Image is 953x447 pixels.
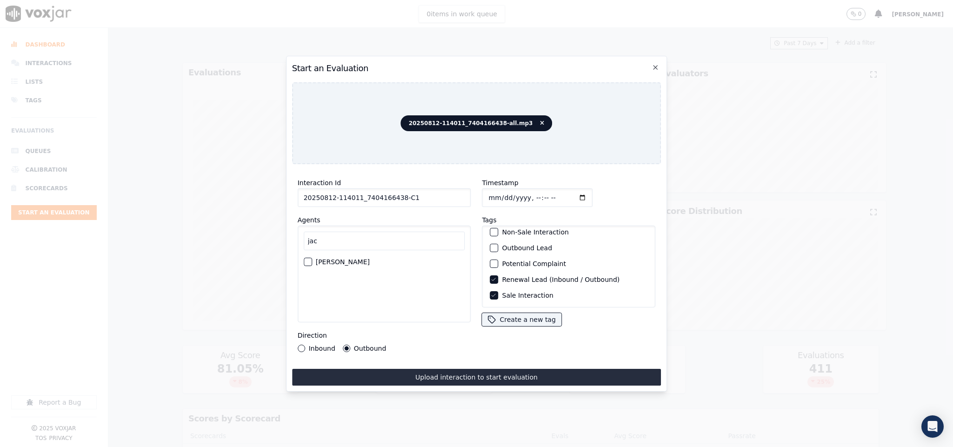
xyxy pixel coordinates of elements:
button: Create a new tag [482,313,561,326]
label: Renewal Lead (Inbound / Outbound) [502,276,620,283]
span: 20250812-114011_7404166438-all.mp3 [401,115,553,131]
label: Inbound [309,345,335,352]
input: reference id, file name, etc [298,188,471,207]
label: Timestamp [482,179,519,187]
h2: Start an Evaluation [292,62,661,75]
label: Interaction Id [298,179,341,187]
button: Upload interaction to start evaluation [292,369,661,386]
label: Non-Sale Interaction [502,229,569,235]
label: Outbound Lead [502,245,553,251]
label: Potential Complaint [502,260,566,267]
label: Sale Interaction [502,292,553,299]
label: Agents [298,216,320,224]
input: Search Agents... [304,232,465,250]
label: [PERSON_NAME] [316,259,370,265]
div: Open Intercom Messenger [921,415,944,438]
label: Tags [482,216,497,224]
label: Outbound [354,345,386,352]
label: Direction [298,332,327,339]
